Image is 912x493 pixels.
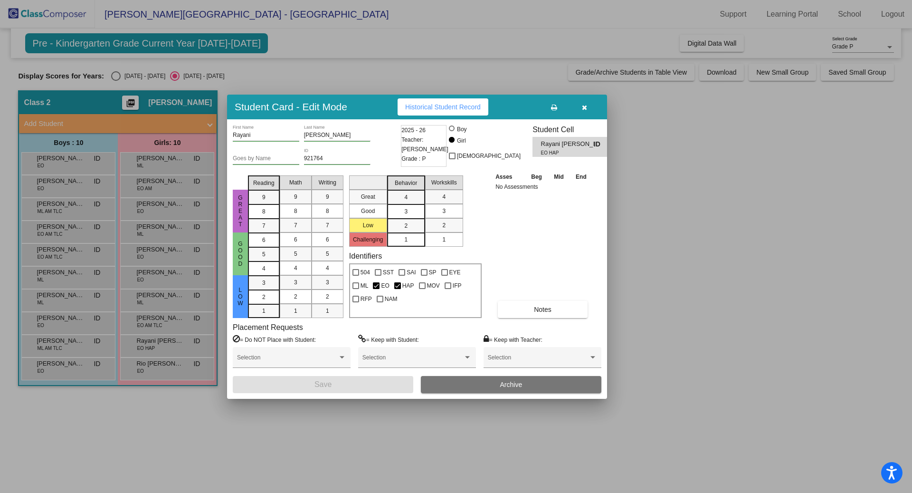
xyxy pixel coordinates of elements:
[449,267,461,278] span: EYE
[398,98,488,116] button: Historical Student Record
[525,172,548,182] th: Beg
[427,280,440,291] span: MOV
[442,235,446,244] span: 1
[326,307,329,315] span: 1
[404,193,408,202] span: 4
[235,101,347,113] h3: Student Card - Edit Mode
[442,193,446,201] span: 4
[358,335,419,344] label: = Keep with Student:
[326,292,329,301] span: 2
[456,136,466,145] div: Girl
[361,293,372,305] span: RFP
[326,264,329,272] span: 4
[262,222,266,230] span: 7
[532,125,615,134] h3: Student Cell
[381,280,389,291] span: EO
[326,207,329,215] span: 8
[262,279,266,287] span: 3
[401,126,426,135] span: 2025 - 26
[498,301,588,318] button: Notes
[326,278,329,287] span: 3
[262,293,266,301] span: 2
[404,207,408,216] span: 3
[314,380,332,388] span: Save
[262,207,266,216] span: 8
[294,278,297,287] span: 3
[401,135,448,154] span: Teacher: [PERSON_NAME]
[431,178,457,187] span: Workskills
[456,125,467,134] div: Boy
[236,241,245,267] span: Good
[401,154,426,164] span: Grade : P
[326,250,329,258] span: 5
[361,280,369,291] span: ML
[294,264,297,272] span: 4
[421,376,601,393] button: Archive
[294,250,297,258] span: 5
[304,155,370,162] input: Enter ID
[405,103,481,111] span: Historical Student Record
[534,306,551,313] span: Notes
[500,381,522,388] span: Archive
[349,251,382,261] label: Identifiers
[457,150,521,162] span: [DEMOGRAPHIC_DATA]
[294,207,297,215] span: 8
[442,221,446,230] span: 2
[453,280,462,291] span: IFP
[404,235,408,244] span: 1
[294,235,297,244] span: 6
[262,264,266,273] span: 4
[326,235,329,244] span: 6
[236,194,245,228] span: Great
[253,179,275,187] span: Reading
[262,250,266,259] span: 5
[262,307,266,315] span: 1
[319,178,336,187] span: Writing
[442,207,446,215] span: 3
[541,139,594,149] span: Rayani [PERSON_NAME]
[541,149,587,156] span: EO HAP
[233,323,303,332] label: Placement Requests
[407,267,416,278] span: SAI
[233,376,413,393] button: Save
[361,267,370,278] span: 504
[262,236,266,244] span: 6
[326,193,329,201] span: 9
[493,172,525,182] th: Asses
[326,221,329,230] span: 7
[233,155,299,162] input: goes by name
[493,182,593,192] td: No Assessments
[429,267,437,278] span: SP
[404,222,408,230] span: 2
[289,178,302,187] span: Math
[233,335,316,344] label: = Do NOT Place with Student:
[484,335,542,344] label: = Keep with Teacher:
[385,293,398,305] span: NAM
[294,307,297,315] span: 1
[236,287,245,307] span: Low
[548,172,570,182] th: Mid
[294,292,297,301] span: 2
[294,221,297,230] span: 7
[262,193,266,202] span: 9
[395,179,417,187] span: Behavior
[570,172,592,182] th: End
[594,139,607,149] span: ID
[402,280,414,291] span: HAP
[294,193,297,201] span: 9
[383,267,394,278] span: SST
